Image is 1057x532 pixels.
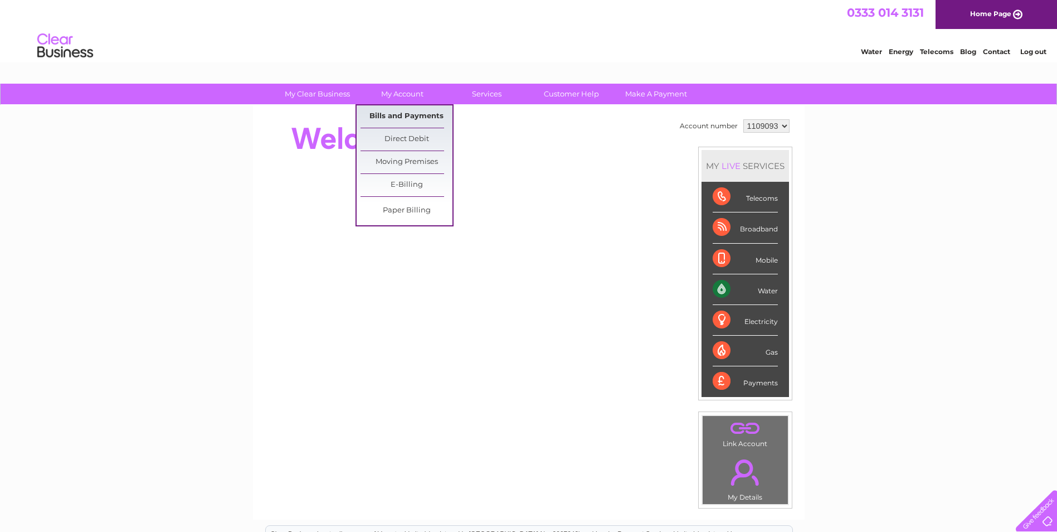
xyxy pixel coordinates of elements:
[713,336,778,366] div: Gas
[713,182,778,212] div: Telecoms
[266,6,792,54] div: Clear Business is a trading name of Verastar Limited (registered in [GEOGRAPHIC_DATA] No. 3667643...
[705,453,785,492] a: .
[677,117,741,136] td: Account number
[361,105,452,128] a: Bills and Payments
[983,47,1010,56] a: Contact
[713,274,778,305] div: Water
[960,47,976,56] a: Blog
[889,47,913,56] a: Energy
[361,128,452,151] a: Direct Debit
[861,47,882,56] a: Water
[702,450,788,505] td: My Details
[441,84,533,104] a: Services
[719,161,743,171] div: LIVE
[37,29,94,63] img: logo.png
[271,84,363,104] a: My Clear Business
[702,415,788,451] td: Link Account
[713,366,778,396] div: Payments
[525,84,617,104] a: Customer Help
[361,174,452,196] a: E-Billing
[847,6,924,20] a: 0333 014 3131
[920,47,953,56] a: Telecoms
[713,244,778,274] div: Mobile
[610,84,702,104] a: Make A Payment
[705,419,785,438] a: .
[713,305,778,336] div: Electricity
[1020,47,1046,56] a: Log out
[361,200,452,222] a: Paper Billing
[702,150,789,182] div: MY SERVICES
[361,151,452,173] a: Moving Premises
[713,212,778,243] div: Broadband
[356,84,448,104] a: My Account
